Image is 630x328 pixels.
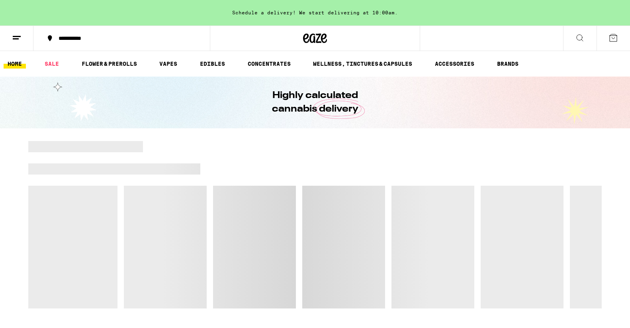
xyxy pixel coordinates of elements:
a: EDIBLES [196,59,229,69]
a: FLOWER & PREROLLS [78,59,141,69]
a: ACCESSORIES [431,59,478,69]
a: SALE [41,59,63,69]
a: HOME [4,59,26,69]
a: BRANDS [493,59,522,69]
a: WELLNESS, TINCTURES & CAPSULES [309,59,416,69]
a: VAPES [155,59,181,69]
a: CONCENTRATES [244,59,295,69]
h1: Highly calculated cannabis delivery [249,89,381,116]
